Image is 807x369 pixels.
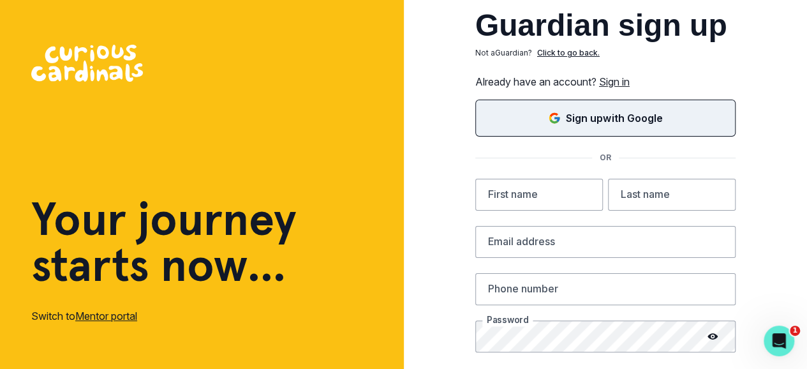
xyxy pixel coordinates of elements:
[537,47,600,59] p: Click to go back.
[475,100,736,137] button: Sign in with Google (GSuite)
[75,310,137,322] a: Mentor portal
[790,326,800,336] span: 1
[566,110,662,126] p: Sign up with Google
[592,152,619,163] p: OR
[599,75,630,88] a: Sign in
[475,47,532,59] p: Not a Guardian ?
[31,45,143,82] img: Curious Cardinals Logo
[31,310,75,322] span: Switch to
[31,196,297,288] h1: Your journey starts now...
[764,326,794,356] iframe: Intercom live chat
[475,10,736,41] h2: Guardian sign up
[475,74,736,89] p: Already have an account?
